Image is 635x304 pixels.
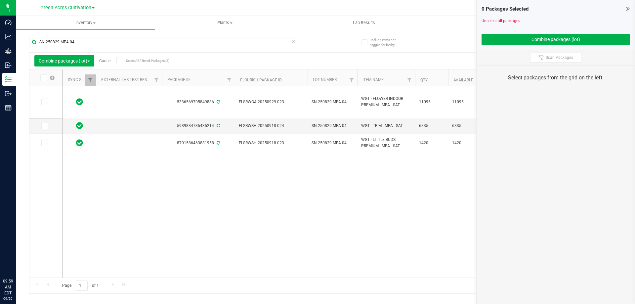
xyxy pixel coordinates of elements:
span: Audit [434,20,573,26]
span: Sync from Compliance System [216,100,220,104]
span: Include items not tagged for facility [370,37,403,47]
span: Scan Packages [546,55,573,60]
a: Filter [346,74,357,86]
a: Filter [151,74,162,86]
span: SN-250829-MPA-04 [312,99,353,105]
span: In Sync [76,97,83,107]
span: Select all records on this page [50,75,55,80]
input: 1 [76,281,88,291]
a: Inventory [16,16,155,30]
span: 1420 [419,140,444,146]
a: Lot Number [313,77,337,82]
span: SN-250829-MPA-04 [312,123,353,129]
inline-svg: Inventory [5,76,12,83]
span: 6835 [452,123,477,129]
iframe: Resource center [7,251,26,271]
span: WGT - LITTLE BUDS PREMIUM - MPA - SAT [361,137,411,149]
span: In Sync [76,138,83,148]
a: External Lab Test Result [101,77,153,82]
span: WGT - FLOWER INDOOR PREMIUM - MPA - SAT [361,96,411,108]
a: Sync Status [68,77,93,82]
a: Filter [224,74,235,86]
span: FLSRWGA-20250929-023 [239,99,304,105]
span: Plants [155,20,294,26]
span: FLSRWSH-20250918-024 [239,123,304,129]
span: Combine packages (lot) [39,58,90,64]
button: Scan Packages [530,53,581,63]
span: Inventory [16,20,155,26]
button: Combine packages (lot) [482,34,630,45]
inline-svg: Inbound [5,62,12,68]
span: Lab Results [344,20,384,26]
a: Flourish Package ID [240,78,282,82]
a: Available [453,78,473,82]
a: Filter [404,74,415,86]
a: Item Name [362,77,384,82]
span: 1420 [452,140,477,146]
div: 5336569705849886 [161,99,236,105]
inline-svg: Grow [5,48,12,54]
a: Package ID [167,77,190,82]
input: Search Package ID, Item Name, SKU, Lot or Part Number... [29,37,299,47]
a: Audit [434,16,573,30]
span: Select All Filtered Packages (3) [126,59,159,63]
a: Unselect all packages [482,19,520,23]
button: Combine packages (lot) [34,55,94,66]
a: Qty [420,78,428,82]
a: Filter [85,74,96,86]
span: WGT - TRIM - MPA - SAT [361,123,411,129]
span: Sync from Compliance System [216,123,220,128]
span: Green Acres Cultivation [40,5,91,11]
span: In Sync [76,121,83,130]
span: FLSRWSH-20250918-023 [239,140,304,146]
inline-svg: Outbound [5,90,12,97]
span: 11095 [419,99,444,105]
inline-svg: Analytics [5,33,12,40]
span: Page of 1 [57,281,104,291]
a: Plants [155,16,294,30]
div: 5989884736435214 [161,123,236,129]
div: 8701586463881958 [161,140,236,146]
inline-svg: Dashboard [5,19,12,26]
p: 09:59 AM EDT [3,278,13,296]
p: 09/29 [3,296,13,301]
inline-svg: Reports [5,105,12,111]
span: Clear [291,37,296,46]
span: 11095 [452,99,477,105]
span: 6835 [419,123,444,129]
a: Cancel [99,59,111,63]
div: Select packages from the grid on the left. [485,74,626,82]
span: SN-250829-MPA-04 [312,140,353,146]
span: Sync from Compliance System [216,141,220,145]
a: Lab Results [294,16,434,30]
